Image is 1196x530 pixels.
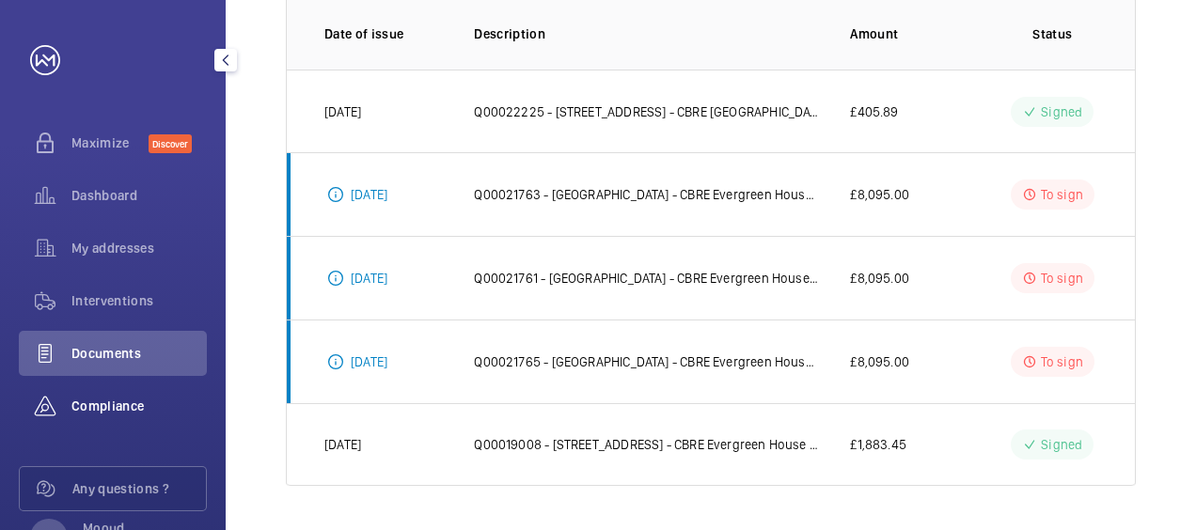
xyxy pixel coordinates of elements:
p: [DATE] [324,102,361,121]
p: £8,095.00 [850,352,909,371]
p: Description [474,24,820,43]
span: Discover [149,134,192,153]
p: [DATE] [324,435,361,454]
span: Interventions [71,291,207,310]
p: To sign [1041,269,1083,288]
span: My addresses [71,239,207,257]
p: Q00021765 - [GEOGRAPHIC_DATA] - CBRE Evergreen House - Lift C - Re-Rope [474,352,820,371]
p: Q00022225 - [STREET_ADDRESS] - CBRE [GEOGRAPHIC_DATA] [474,102,820,121]
p: Signed [1041,435,1082,454]
p: [DATE] [351,352,387,371]
span: Any questions ? [72,479,206,498]
p: £8,095.00 [850,269,909,288]
p: Date of issue [324,24,444,43]
p: Q00019008 - [STREET_ADDRESS] - CBRE Evergreen House - Lift B - [DATE] [474,435,820,454]
p: £405.89 [850,102,898,121]
p: [DATE] [351,269,387,288]
p: Status [1008,24,1097,43]
p: £1,883.45 [850,435,906,454]
span: Compliance [71,397,207,415]
p: Q00021763 - [GEOGRAPHIC_DATA] - CBRE Evergreen House - Lift B - Re-Rope [474,185,820,204]
p: £8,095.00 [850,185,909,204]
p: Signed [1041,102,1082,121]
p: Q00021761 - [GEOGRAPHIC_DATA] - CBRE Evergreen House - Lift A Re- Rope [474,269,820,288]
span: Dashboard [71,186,207,205]
p: To sign [1041,352,1083,371]
p: [DATE] [351,185,387,204]
p: Amount [850,24,977,43]
p: To sign [1041,185,1083,204]
span: Maximize [71,133,149,152]
span: Documents [71,344,207,363]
